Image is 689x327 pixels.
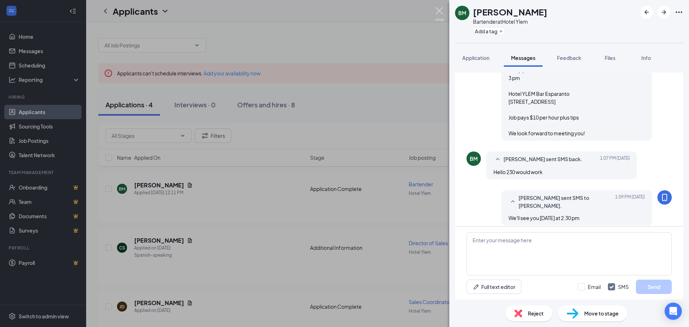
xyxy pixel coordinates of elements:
[640,6,653,19] button: ArrowLeftNew
[473,27,505,35] button: PlusAdd a tag
[511,55,535,61] span: Messages
[473,283,480,290] svg: Pen
[636,280,672,294] button: Send
[641,55,651,61] span: Info
[508,197,517,206] svg: SmallChevronUp
[675,8,683,17] svg: Ellipses
[600,155,630,164] span: [DATE] 1:07 PM
[615,194,645,210] span: [DATE] 1:09 PM
[519,194,613,210] span: [PERSON_NAME] sent SMS to [PERSON_NAME].
[605,55,615,61] span: Files
[462,55,489,61] span: Application
[470,155,478,162] div: BM
[499,29,503,33] svg: Plus
[660,8,668,17] svg: ArrowRight
[473,18,547,25] div: Bartender at Hotel Ylem
[458,9,466,17] div: BM
[642,8,651,17] svg: ArrowLeftNew
[584,309,619,317] span: Move to stage
[657,6,670,19] button: ArrowRight
[528,309,544,317] span: Reject
[508,215,580,221] span: We'll see you [DATE] at 2:30 pm
[493,169,543,175] span: Hello 230 would work
[665,303,682,320] div: Open Intercom Messenger
[473,6,547,18] h1: [PERSON_NAME]
[493,155,502,164] svg: SmallChevronUp
[467,280,521,294] button: Full text editorPen
[660,193,669,202] svg: MobileSms
[503,155,582,164] span: [PERSON_NAME] sent SMS back.
[557,55,581,61] span: Feedback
